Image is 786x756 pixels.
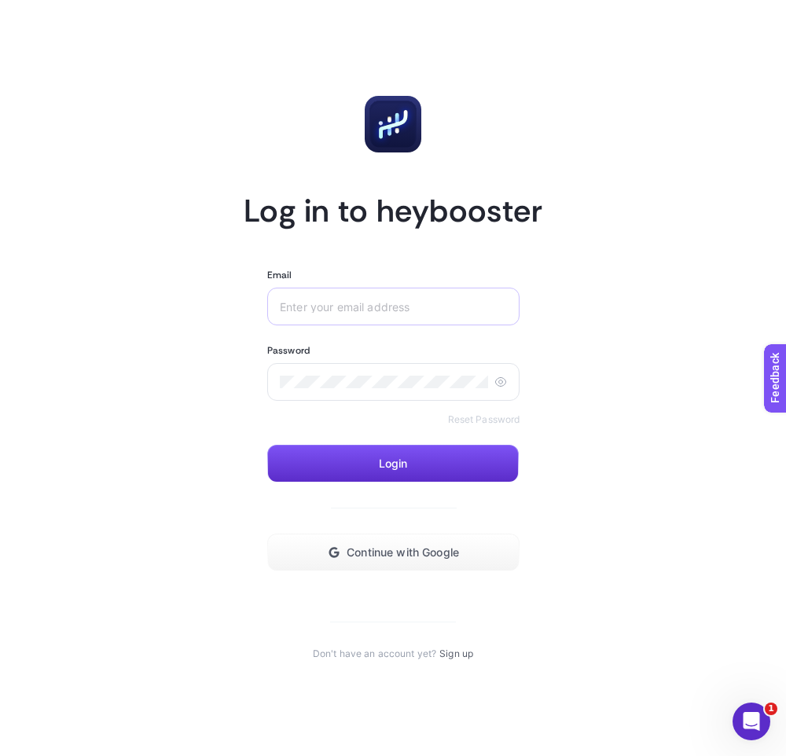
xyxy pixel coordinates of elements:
span: Don't have an account yet? [313,648,436,660]
span: Login [379,457,408,470]
span: Continue with Google [347,546,459,559]
h1: Log in to heybooster [244,190,542,231]
iframe: Intercom live chat [733,703,770,740]
label: Email [267,269,292,281]
a: Sign up [439,648,473,660]
label: Password [267,344,310,357]
span: Feedback [9,5,60,17]
a: Reset Password [448,413,520,426]
span: 1 [765,703,777,715]
input: Enter your email address [280,300,507,313]
button: Login [267,445,519,483]
button: Continue with Google [267,534,520,571]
